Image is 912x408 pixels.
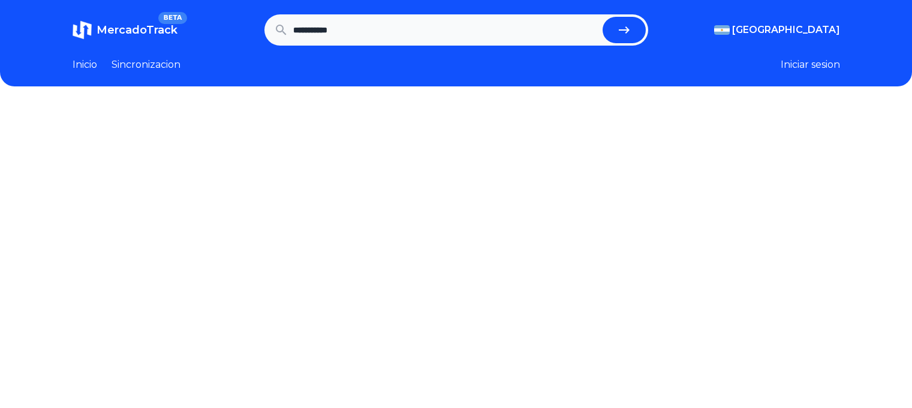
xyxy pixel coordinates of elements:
[714,25,730,35] img: Argentina
[97,23,177,37] span: MercadoTrack
[732,23,840,37] span: [GEOGRAPHIC_DATA]
[73,20,92,40] img: MercadoTrack
[112,58,180,72] a: Sincronizacion
[781,58,840,72] button: Iniciar sesion
[714,23,840,37] button: [GEOGRAPHIC_DATA]
[73,20,177,40] a: MercadoTrackBETA
[158,12,186,24] span: BETA
[73,58,97,72] a: Inicio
